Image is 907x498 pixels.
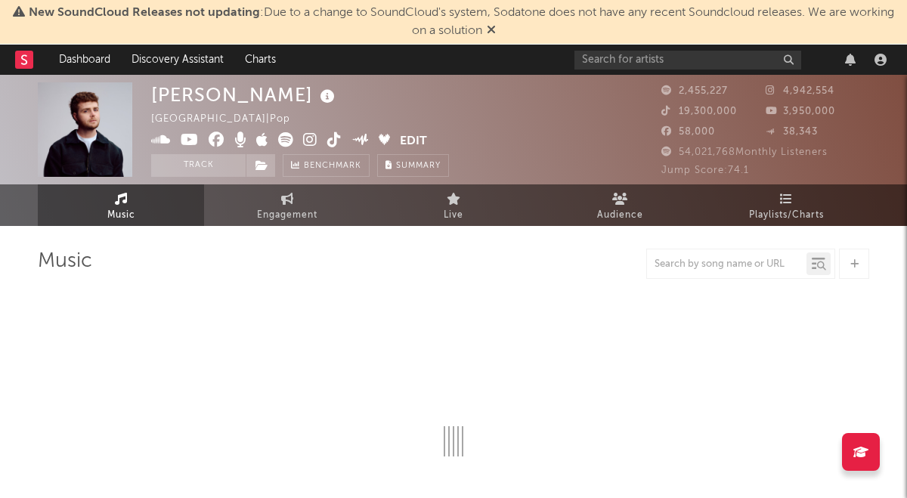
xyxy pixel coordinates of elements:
span: Live [444,206,463,224]
span: Engagement [257,206,317,224]
a: Benchmark [283,154,370,177]
a: Charts [234,45,286,75]
span: Audience [597,206,643,224]
a: Live [370,184,537,226]
input: Search for artists [574,51,801,70]
span: Jump Score: 74.1 [661,165,749,175]
div: [GEOGRAPHIC_DATA] | Pop [151,110,308,128]
span: Summary [396,162,441,170]
span: : Due to a change to SoundCloud's system, Sodatone does not have any recent Soundcloud releases. ... [29,7,894,37]
button: Summary [377,154,449,177]
a: Discovery Assistant [121,45,234,75]
button: Track [151,154,246,177]
span: New SoundCloud Releases not updating [29,7,260,19]
span: 3,950,000 [766,107,835,116]
span: 58,000 [661,127,715,137]
span: Music [107,206,135,224]
span: Benchmark [304,157,361,175]
button: Edit [400,132,427,151]
span: 19,300,000 [661,107,737,116]
span: 4,942,554 [766,86,834,96]
a: Dashboard [48,45,121,75]
a: Playlists/Charts [703,184,869,226]
input: Search by song name or URL [647,258,806,271]
span: 54,021,768 Monthly Listeners [661,147,828,157]
span: Playlists/Charts [749,206,824,224]
a: Engagement [204,184,370,226]
span: 38,343 [766,127,818,137]
a: Music [38,184,204,226]
a: Audience [537,184,703,226]
span: Dismiss [487,25,496,37]
span: 2,455,227 [661,86,728,96]
div: [PERSON_NAME] [151,82,339,107]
